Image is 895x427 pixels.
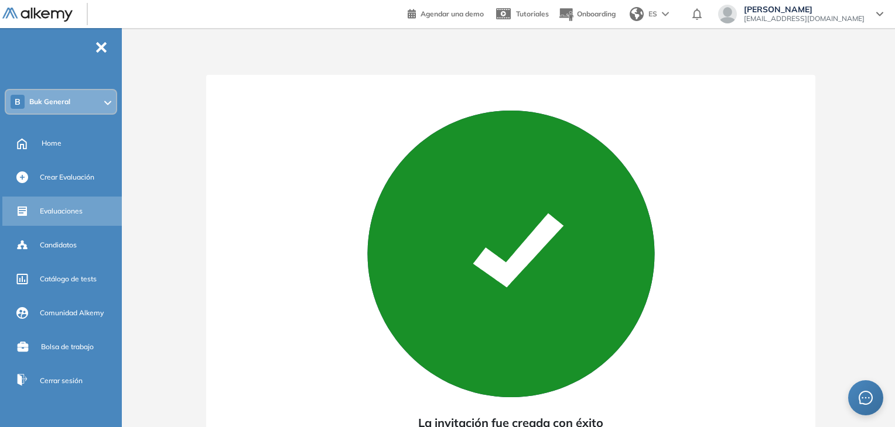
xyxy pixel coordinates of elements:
[516,9,549,18] span: Tutoriales
[2,8,73,22] img: Logo
[40,172,94,182] span: Crear Evaluación
[40,308,104,318] span: Comunidad Alkemy
[40,240,77,250] span: Candidatos
[577,9,616,18] span: Onboarding
[744,14,865,23] span: [EMAIL_ADDRESS][DOMAIN_NAME]
[662,12,669,16] img: arrow
[41,342,94,352] span: Bolsa de trabajo
[859,391,873,405] span: message
[15,97,21,106] span: B
[648,9,657,19] span: ES
[630,7,644,21] img: world
[40,376,83,386] span: Cerrar sesión
[29,97,70,106] span: Buk General
[421,9,484,18] span: Agendar una demo
[40,274,97,284] span: Catálogo de tests
[42,138,62,149] span: Home
[40,206,83,216] span: Evaluaciones
[744,5,865,14] span: [PERSON_NAME]
[408,6,484,20] a: Agendar una demo
[558,2,616,27] button: Onboarding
